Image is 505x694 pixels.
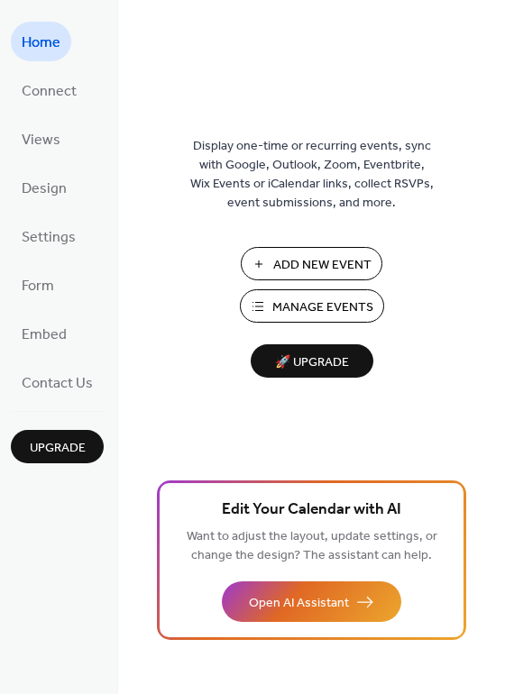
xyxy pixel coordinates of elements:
span: Views [22,126,60,155]
button: Open AI Assistant [222,581,401,622]
a: Embed [11,314,78,353]
span: Connect [22,78,77,106]
a: Home [11,22,71,61]
a: Design [11,168,78,207]
button: Upgrade [11,430,104,463]
span: Contact Us [22,370,93,398]
button: Manage Events [240,289,384,323]
span: Form [22,272,54,301]
a: Connect [11,70,87,110]
span: Edit Your Calendar with AI [222,498,401,523]
span: Display one-time or recurring events, sync with Google, Outlook, Zoom, Eventbrite, Wix Events or ... [190,137,434,213]
span: Open AI Assistant [249,594,349,613]
a: Settings [11,216,87,256]
span: Want to adjust the layout, update settings, or change the design? The assistant can help. [187,525,437,568]
button: Add New Event [241,247,382,280]
span: Home [22,29,60,58]
a: Form [11,265,65,305]
span: Design [22,175,67,204]
span: Upgrade [30,439,86,458]
a: Contact Us [11,362,104,402]
span: Embed [22,321,67,350]
a: Views [11,119,71,159]
button: 🚀 Upgrade [251,344,373,378]
span: Manage Events [272,298,373,317]
span: Add New Event [273,256,372,275]
span: 🚀 Upgrade [262,351,363,375]
span: Settings [22,224,76,252]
